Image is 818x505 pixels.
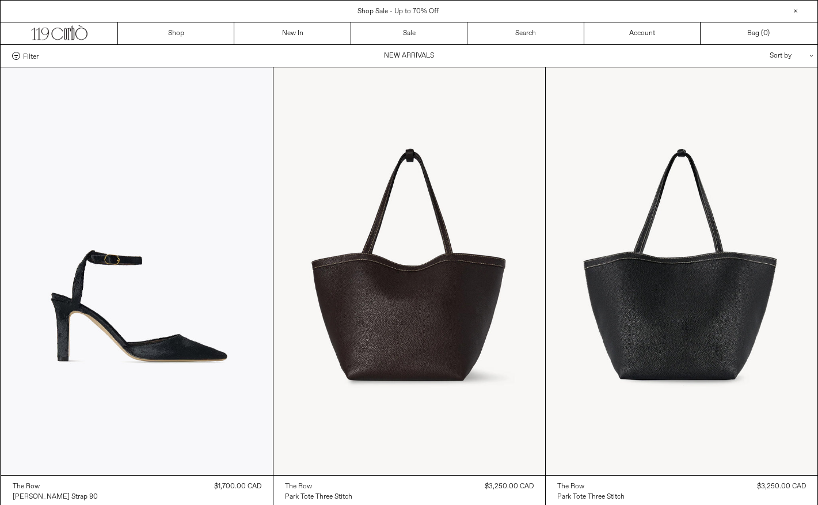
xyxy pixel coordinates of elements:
a: Sale [351,22,467,44]
a: Shop [118,22,234,44]
a: The Row [13,481,98,492]
a: Park Tote Three Stitch [557,492,625,502]
a: [PERSON_NAME] Strap 80 [13,492,98,502]
a: New In [234,22,351,44]
a: Park Tote Three Stitch [285,492,352,502]
span: Filter [23,52,39,60]
img: The Row Carla Ankle Strap [1,67,273,475]
div: Sort by [702,45,806,67]
a: Search [467,22,584,44]
a: Bag () [701,22,817,44]
a: The Row [285,481,352,492]
a: Shop Sale - Up to 70% Off [357,7,439,16]
a: Account [584,22,701,44]
img: The Row Park Tote Three Stitch [273,67,545,475]
span: 0 [763,29,767,38]
div: The Row [285,482,312,492]
div: The Row [557,482,584,492]
a: The Row [557,481,625,492]
div: $3,250.00 CAD [485,481,534,492]
div: $3,250.00 CAD [757,481,806,492]
span: ) [763,28,770,39]
img: The Row Park Tote Three Stitch [546,67,817,475]
div: $1,700.00 CAD [214,481,261,492]
div: The Row [13,482,40,492]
